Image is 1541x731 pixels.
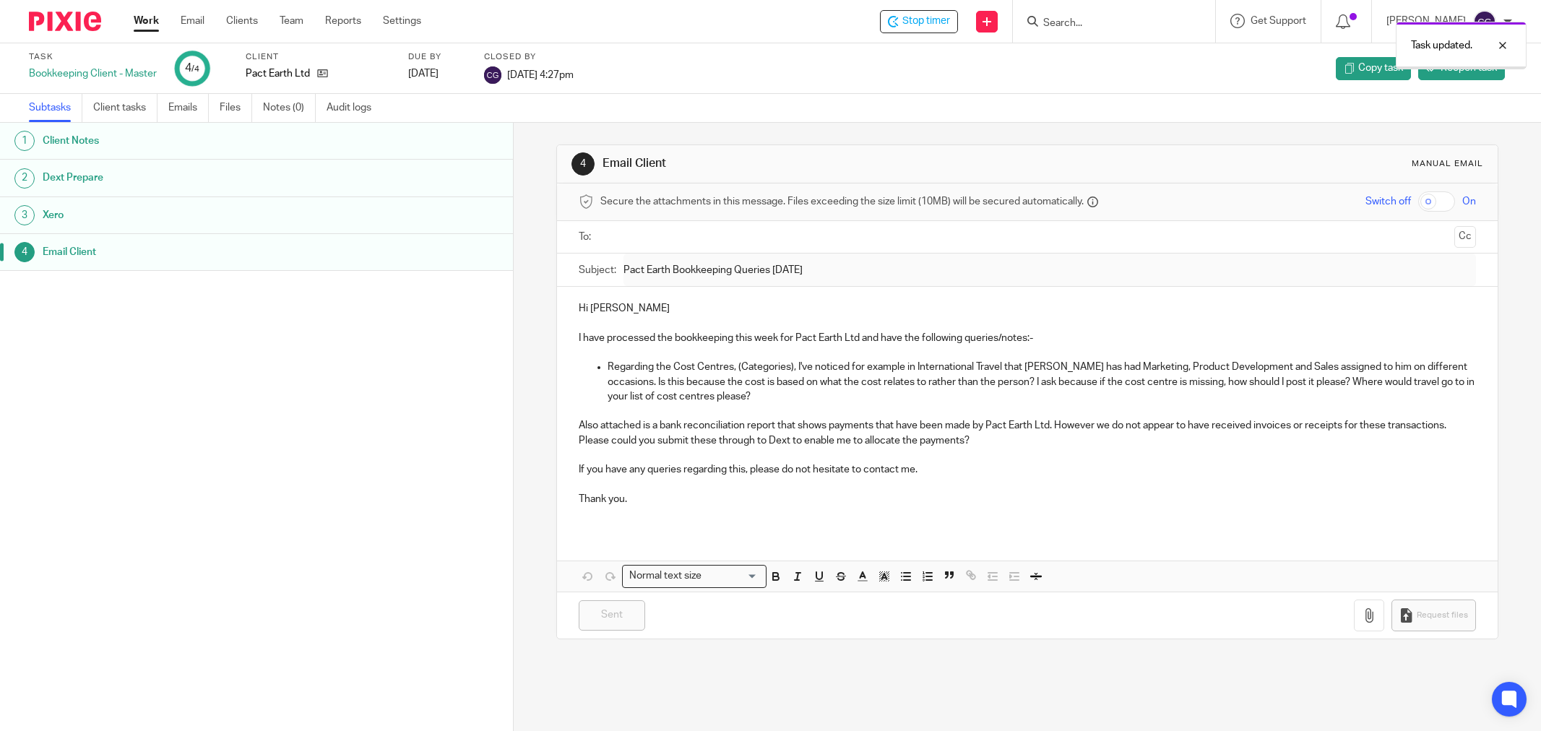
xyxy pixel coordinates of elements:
[220,94,252,122] a: Files
[14,168,35,189] div: 2
[29,12,101,31] img: Pixie
[43,130,347,152] h1: Client Notes
[579,418,1476,448] p: Also attached is a bank reconciliation report that shows payments that have been made by Pact Ear...
[1412,158,1483,170] div: Manual email
[600,194,1084,209] span: Secure the attachments in this message. Files exceeding the size limit (10MB) will be secured aut...
[507,69,574,79] span: [DATE] 4:27pm
[706,568,758,584] input: Search for option
[1411,38,1472,53] p: Task updated.
[408,66,466,81] div: [DATE]
[1454,226,1476,248] button: Cc
[181,14,204,28] a: Email
[14,242,35,262] div: 4
[383,14,421,28] a: Settings
[880,10,958,33] div: Pact Earth Ltd - Bookkeeping Client - Master
[185,60,199,77] div: 4
[327,94,382,122] a: Audit logs
[43,204,347,226] h1: Xero
[408,51,466,63] label: Due by
[43,167,347,189] h1: Dext Prepare
[263,94,316,122] a: Notes (0)
[579,263,616,277] label: Subject:
[608,360,1476,404] p: Regarding the Cost Centres, (Categories), I've noticed for example in International Travel that [...
[579,462,1476,477] p: If you have any queries regarding this, please do not hesitate to contact me.
[168,94,209,122] a: Emails
[484,66,501,84] img: svg%3E
[1417,610,1468,621] span: Request files
[579,492,1476,506] p: Thank you.
[626,568,704,584] span: Normal text size
[246,51,390,63] label: Client
[1391,600,1475,632] button: Request files
[325,14,361,28] a: Reports
[280,14,303,28] a: Team
[1462,194,1476,209] span: On
[579,301,1476,316] p: Hi [PERSON_NAME]
[93,94,157,122] a: Client tasks
[29,66,157,81] div: Bookkeeping Client - Master
[14,205,35,225] div: 3
[246,66,310,81] p: Pact Earth Ltd
[571,152,595,176] div: 4
[226,14,258,28] a: Clients
[1365,194,1411,209] span: Switch off
[579,331,1476,345] p: I have processed the bookkeeping this week for Pact Earth Ltd and have the following queries/notes:-
[579,600,645,631] input: Sent
[43,241,347,263] h1: Email Client
[484,51,574,63] label: Closed by
[1473,10,1496,33] img: svg%3E
[579,230,595,244] label: To:
[603,156,1058,171] h1: Email Client
[622,565,767,587] div: Search for option
[29,94,82,122] a: Subtasks
[191,65,199,73] small: /4
[29,51,157,63] label: Task
[14,131,35,151] div: 1
[134,14,159,28] a: Work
